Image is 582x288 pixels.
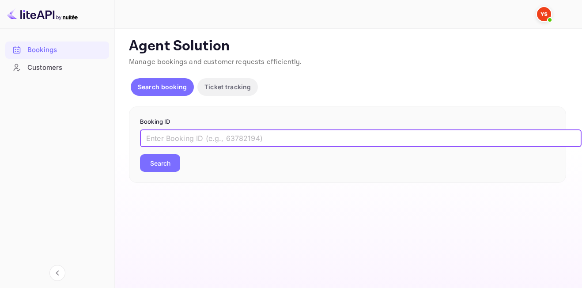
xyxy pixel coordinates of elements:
[7,7,78,21] img: LiteAPI logo
[49,265,65,281] button: Collapse navigation
[140,117,555,126] p: Booking ID
[27,45,105,55] div: Bookings
[138,82,187,91] p: Search booking
[129,38,566,55] p: Agent Solution
[5,59,109,76] a: Customers
[537,7,551,21] img: Yandex Support
[27,63,105,73] div: Customers
[140,154,180,172] button: Search
[140,129,582,147] input: Enter Booking ID (e.g., 63782194)
[5,42,109,58] a: Bookings
[204,82,251,91] p: Ticket tracking
[5,42,109,59] div: Bookings
[129,57,302,67] span: Manage bookings and customer requests efficiently.
[5,59,109,76] div: Customers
